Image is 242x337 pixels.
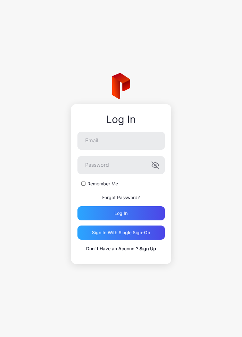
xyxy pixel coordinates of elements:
a: Sign Up [139,246,156,251]
button: Sign in With Single Sign-On [77,226,165,240]
label: Remember Me [87,181,118,187]
div: Sign in With Single Sign-On [92,230,150,235]
input: Email [77,132,165,150]
div: Log in [114,211,128,216]
div: Log In [77,114,165,125]
button: Log in [77,206,165,220]
p: Don`t Have an Account? [77,245,165,253]
a: Forgot Password? [102,195,140,200]
input: Password [77,156,165,174]
button: Password [151,161,159,169]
